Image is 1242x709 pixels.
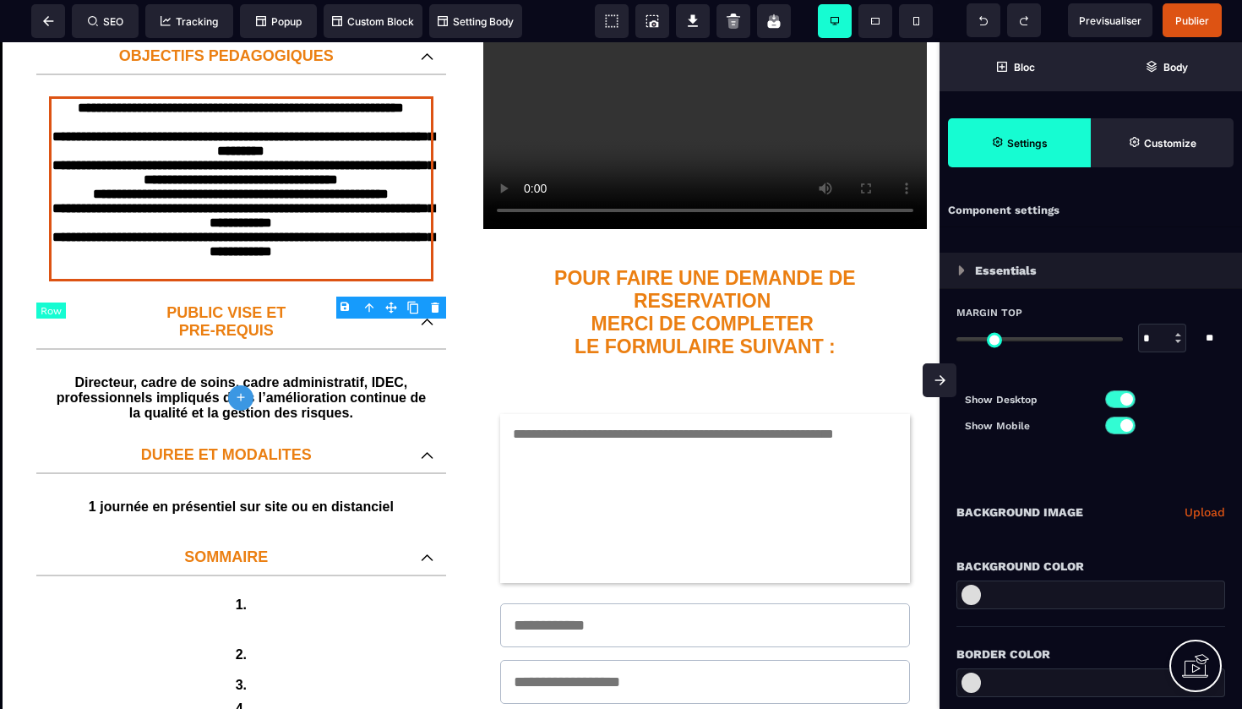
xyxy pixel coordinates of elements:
span: Open Layer Manager [1091,42,1242,91]
p: SOMMAIRE [49,506,404,524]
b: POUR FAIRE UNE DEMANDE DE RESERVATION MERCI DE COMPLETER LE FORMULAIRE SUIVANT : [554,225,861,315]
a: Upload [1185,502,1225,522]
strong: Settings [1007,137,1048,150]
text: Directeur, cadre de soins, cadre administratif, IDEC, professionnels impliqués dans l’amélioratio... [49,329,433,383]
p: DUREE ET MODALITES [49,404,404,422]
span: Publier [1175,14,1209,27]
div: Component settings [940,194,1242,227]
span: Open Blocks [940,42,1091,91]
b: 4. [236,659,247,674]
text: 1 journée en présentiel sur site ou en distanciel [41,453,442,477]
p: PUBLIC VISE ET PRE-REQUIS [49,262,404,297]
span: Settings [948,118,1091,167]
div: Border Color [956,644,1225,664]
p: Background Image [956,502,1083,522]
span: Custom Block [332,15,414,28]
span: Open Style Manager [1091,118,1234,167]
span: SEO [88,15,123,28]
p: Show Desktop [965,391,1091,408]
div: Background Color [956,556,1225,576]
b: 3. [236,635,247,650]
p: OBJECTIFS PEDAGOGIQUES [49,5,404,23]
p: Show Mobile [965,417,1091,434]
span: Setting Body [438,15,514,28]
span: Screenshot [635,4,669,38]
strong: Body [1163,61,1188,74]
span: View components [595,4,629,38]
span: Popup [256,15,302,28]
strong: Customize [1144,137,1196,150]
span: Tracking [161,15,218,28]
span: Margin Top [956,306,1022,319]
strong: Bloc [1014,61,1035,74]
b: 1. [236,555,247,570]
span: Preview [1068,3,1152,37]
img: loading [958,265,965,275]
span: Previsualiser [1079,14,1141,27]
b: 2. [236,605,247,619]
p: Essentials [975,260,1037,281]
